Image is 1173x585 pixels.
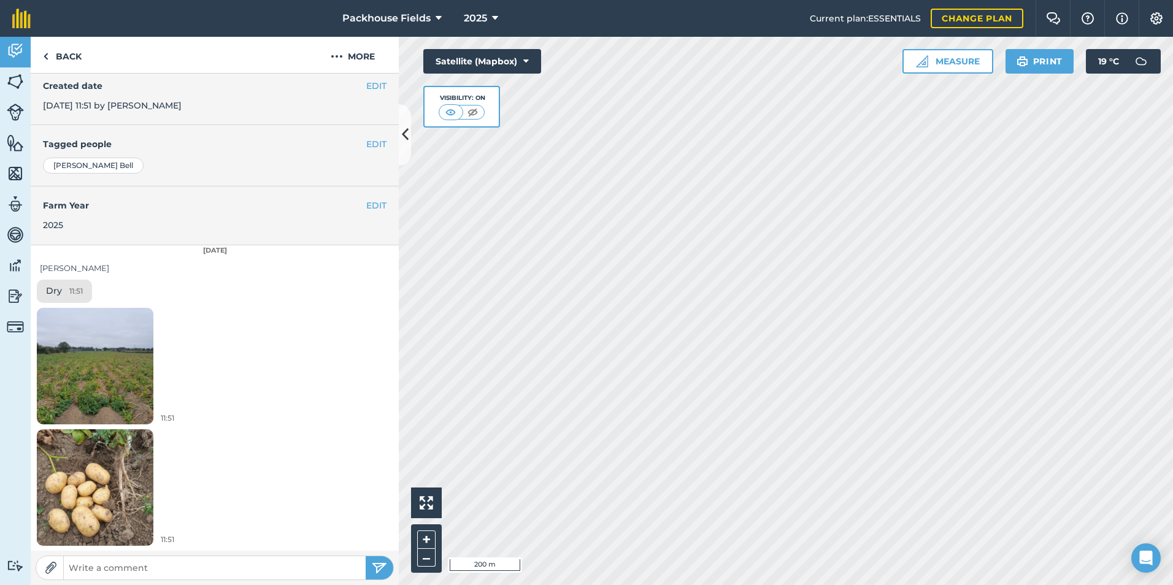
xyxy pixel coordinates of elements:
[45,562,57,574] img: Paperclip icon
[417,530,436,549] button: +
[7,195,24,213] img: svg+xml;base64,PD94bWwgdmVyc2lvbj0iMS4wIiBlbmNvZGluZz0idXRmLTgiPz4KPCEtLSBHZW5lcmF0b3I6IEFkb2JlIE...
[12,9,31,28] img: fieldmargin Logo
[43,137,387,151] h4: Tagged people
[7,226,24,244] img: svg+xml;base64,PD94bWwgdmVyc2lvbj0iMS4wIiBlbmNvZGluZz0idXRmLTgiPz4KPCEtLSBHZW5lcmF0b3I6IEFkb2JlIE...
[372,560,387,575] img: svg+xml;base64,PHN2ZyB4bWxucz0iaHR0cDovL3d3dy53My5vcmcvMjAwMC9zdmciIHdpZHRoPSIyNSIgaGVpZ2h0PSIyNC...
[1149,12,1164,25] img: A cog icon
[1129,49,1153,74] img: svg+xml;base64,PD94bWwgdmVyc2lvbj0iMS4wIiBlbmNvZGluZz0idXRmLTgiPz4KPCEtLSBHZW5lcmF0b3I6IEFkb2JlIE...
[31,37,94,73] a: Back
[366,199,387,212] button: EDIT
[43,49,48,64] img: svg+xml;base64,PHN2ZyB4bWxucz0iaHR0cDovL3d3dy53My5vcmcvMjAwMC9zdmciIHdpZHRoPSI5IiBoZWlnaHQ9IjI0Ii...
[43,158,144,174] div: [PERSON_NAME] Bell
[916,55,928,67] img: Ruler icon
[37,410,153,565] img: Loading spinner
[7,318,24,335] img: svg+xml;base64,PD94bWwgdmVyc2lvbj0iMS4wIiBlbmNvZGluZz0idXRmLTgiPz4KPCEtLSBHZW5lcmF0b3I6IEFkb2JlIE...
[1046,12,1061,25] img: Two speech bubbles overlapping with the left bubble in the forefront
[307,37,399,73] button: More
[7,134,24,152] img: svg+xml;base64,PHN2ZyB4bWxucz0iaHR0cDovL3d3dy53My5vcmcvMjAwMC9zdmciIHdpZHRoPSI1NiIgaGVpZ2h0PSI2MC...
[64,559,366,576] input: Write a comment
[43,218,387,232] div: 2025
[464,11,487,26] span: 2025
[331,49,343,64] img: svg+xml;base64,PHN2ZyB4bWxucz0iaHR0cDovL3d3dy53My5vcmcvMjAwMC9zdmciIHdpZHRoPSIyMCIgaGVpZ2h0PSIyNC...
[7,104,24,121] img: svg+xml;base64,PD94bWwgdmVyc2lvbj0iMS4wIiBlbmNvZGluZz0idXRmLTgiPz4KPCEtLSBHZW5lcmF0b3I6IEFkb2JlIE...
[1086,49,1161,74] button: 19 °C
[43,199,387,212] h4: Farm Year
[7,72,24,91] img: svg+xml;base64,PHN2ZyB4bWxucz0iaHR0cDovL3d3dy53My5vcmcvMjAwMC9zdmciIHdpZHRoPSI1NiIgaGVpZ2h0PSI2MC...
[931,9,1023,28] a: Change plan
[43,79,387,93] h4: Created date
[423,49,541,74] button: Satellite (Mapbox)
[37,280,92,303] div: Dry
[161,412,174,424] span: 11:51
[1017,54,1028,69] img: svg+xml;base64,PHN2ZyB4bWxucz0iaHR0cDovL3d3dy53My5vcmcvMjAwMC9zdmciIHdpZHRoPSIxOSIgaGVpZ2h0PSIyNC...
[1006,49,1074,74] button: Print
[1080,12,1095,25] img: A question mark icon
[7,164,24,183] img: svg+xml;base64,PHN2ZyB4bWxucz0iaHR0cDovL3d3dy53My5vcmcvMjAwMC9zdmciIHdpZHRoPSI1NiIgaGVpZ2h0PSI2MC...
[366,79,387,93] button: EDIT
[40,262,390,275] div: [PERSON_NAME]
[161,533,174,545] span: 11:51
[342,11,431,26] span: Packhouse Fields
[417,549,436,567] button: –
[1098,49,1119,74] span: 19 ° C
[7,287,24,305] img: svg+xml;base64,PD94bWwgdmVyc2lvbj0iMS4wIiBlbmNvZGluZz0idXRmLTgiPz4KPCEtLSBHZW5lcmF0b3I6IEFkb2JlIE...
[366,137,387,151] button: EDIT
[7,560,24,572] img: svg+xml;base64,PD94bWwgdmVyc2lvbj0iMS4wIiBlbmNvZGluZz0idXRmLTgiPz4KPCEtLSBHZW5lcmF0b3I6IEFkb2JlIE...
[1131,543,1161,573] div: Open Intercom Messenger
[69,285,83,297] span: 11:51
[810,12,921,25] span: Current plan : ESSENTIALS
[31,245,399,256] div: [DATE]
[443,106,458,118] img: svg+xml;base64,PHN2ZyB4bWxucz0iaHR0cDovL3d3dy53My5vcmcvMjAwMC9zdmciIHdpZHRoPSI1MCIgaGVpZ2h0PSI0MC...
[31,67,399,126] div: [DATE] 11:51 by [PERSON_NAME]
[465,106,480,118] img: svg+xml;base64,PHN2ZyB4bWxucz0iaHR0cDovL3d3dy53My5vcmcvMjAwMC9zdmciIHdpZHRoPSI1MCIgaGVpZ2h0PSI0MC...
[420,496,433,510] img: Four arrows, one pointing top left, one top right, one bottom right and the last bottom left
[7,42,24,60] img: svg+xml;base64,PD94bWwgdmVyc2lvbj0iMS4wIiBlbmNvZGluZz0idXRmLTgiPz4KPCEtLSBHZW5lcmF0b3I6IEFkb2JlIE...
[37,288,153,443] img: Loading spinner
[1116,11,1128,26] img: svg+xml;base64,PHN2ZyB4bWxucz0iaHR0cDovL3d3dy53My5vcmcvMjAwMC9zdmciIHdpZHRoPSIxNyIgaGVpZ2h0PSIxNy...
[7,256,24,275] img: svg+xml;base64,PD94bWwgdmVyc2lvbj0iMS4wIiBlbmNvZGluZz0idXRmLTgiPz4KPCEtLSBHZW5lcmF0b3I6IEFkb2JlIE...
[439,93,485,103] div: Visibility: On
[902,49,993,74] button: Measure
